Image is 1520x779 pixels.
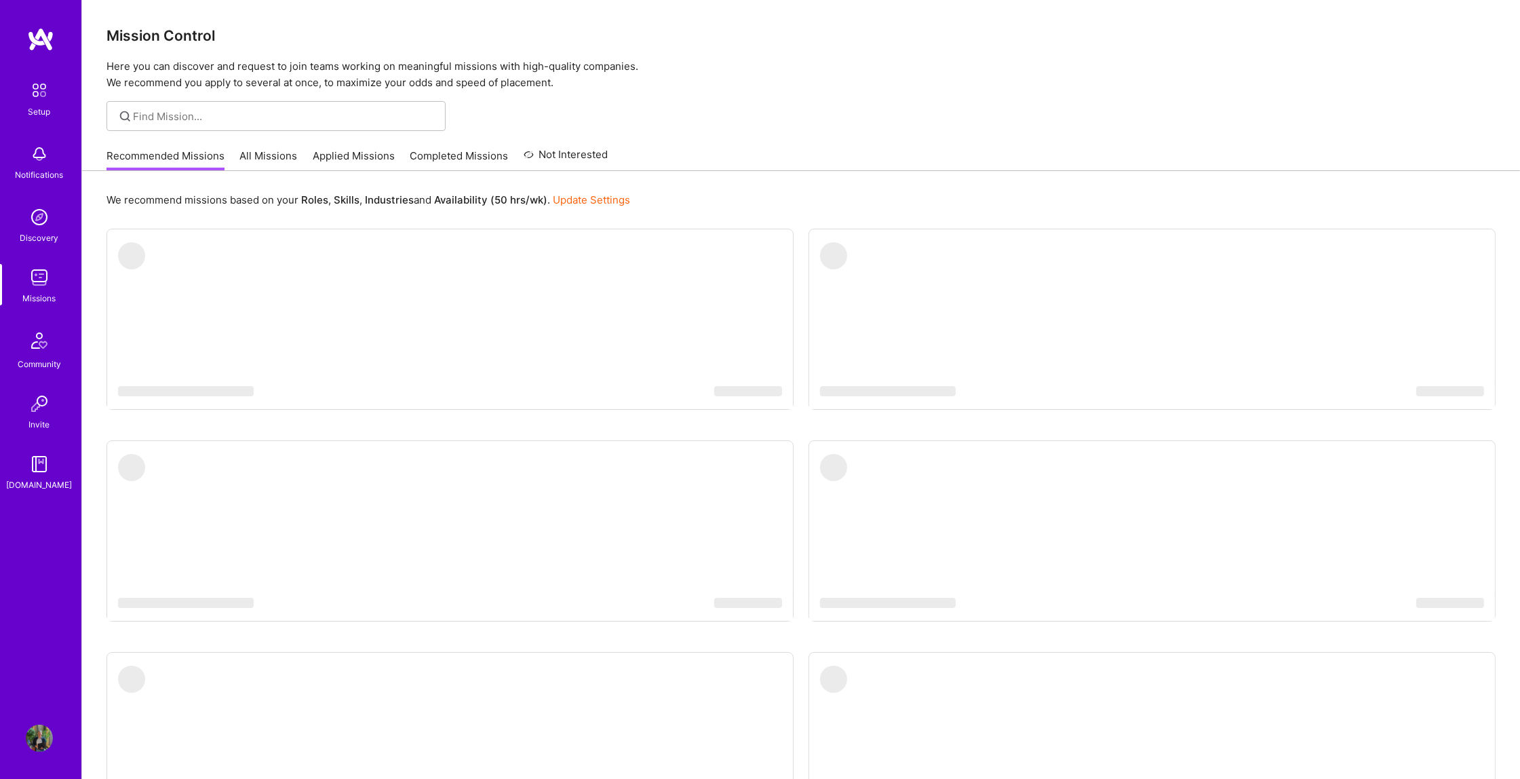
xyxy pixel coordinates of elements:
[27,27,54,52] img: logo
[106,149,225,171] a: Recommended Missions
[106,58,1496,91] p: Here you can discover and request to join teams working on meaningful missions with high-quality ...
[22,725,56,752] a: User Avatar
[117,109,133,124] i: icon SearchGrey
[106,193,630,207] p: We recommend missions based on your , , and .
[365,193,414,206] b: Industries
[524,147,608,171] a: Not Interested
[16,168,64,182] div: Notifications
[26,451,53,478] img: guide book
[553,193,630,206] a: Update Settings
[23,324,56,357] img: Community
[29,417,50,432] div: Invite
[434,193,547,206] b: Availability (50 hrs/wk)
[26,264,53,291] img: teamwork
[26,725,53,752] img: User Avatar
[26,140,53,168] img: bell
[106,27,1496,44] h3: Mission Control
[313,149,395,171] a: Applied Missions
[410,149,509,171] a: Completed Missions
[26,390,53,417] img: Invite
[26,204,53,231] img: discovery
[301,193,328,206] b: Roles
[28,104,51,119] div: Setup
[134,109,435,123] input: Find Mission...
[240,149,298,171] a: All Missions
[23,291,56,305] div: Missions
[20,231,59,245] div: Discovery
[334,193,359,206] b: Skills
[25,76,54,104] img: setup
[7,478,73,492] div: [DOMAIN_NAME]
[18,357,61,371] div: Community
